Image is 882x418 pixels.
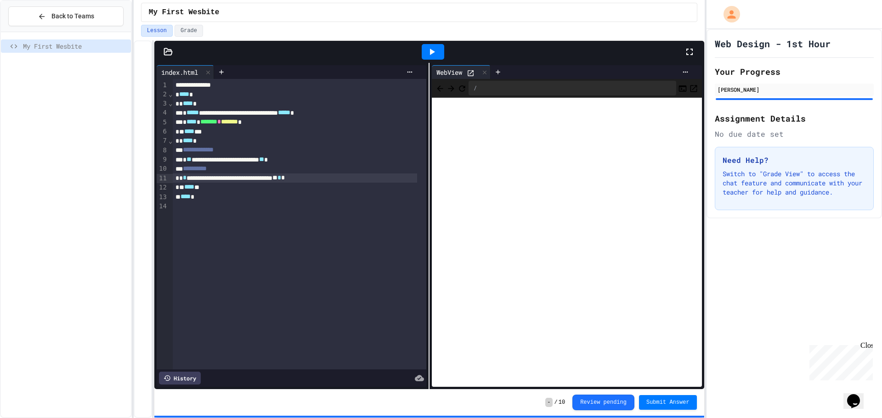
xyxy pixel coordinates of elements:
[51,11,94,21] span: Back to Teams
[157,183,168,192] div: 12
[149,7,220,18] span: My First Wesbite
[157,193,168,202] div: 13
[157,202,168,211] div: 14
[554,399,558,406] span: /
[157,118,168,127] div: 5
[469,81,676,95] div: /
[157,108,168,117] div: 4
[157,81,168,90] div: 1
[157,99,168,108] div: 3
[168,100,173,107] span: Fold line
[723,169,866,197] p: Switch to "Grade View" to access the chat feature and communicate with your teacher for help and ...
[806,341,873,380] iframe: chat widget
[559,399,565,406] span: 10
[157,174,168,183] div: 11
[715,37,831,50] h1: Web Design - 1st Hour
[157,90,168,99] div: 2
[843,381,873,409] iframe: chat widget
[157,146,168,155] div: 8
[435,82,445,94] span: Back
[4,4,63,58] div: Chat with us now!Close
[23,41,127,51] span: My First Wesbite
[678,83,687,94] button: Console
[458,83,467,94] button: Refresh
[168,137,173,145] span: Fold line
[141,25,173,37] button: Lesson
[718,85,871,94] div: [PERSON_NAME]
[715,128,874,139] div: No due date set
[157,155,168,164] div: 9
[157,67,203,77] div: index.html
[714,4,742,25] div: My Account
[159,372,201,385] div: History
[715,65,874,78] h2: Your Progress
[168,90,173,98] span: Fold line
[639,395,697,410] button: Submit Answer
[432,67,467,77] div: WebView
[432,98,701,387] iframe: Web Preview
[157,127,168,136] div: 6
[572,395,634,410] button: Review pending
[157,65,214,79] div: index.html
[723,155,866,166] h3: Need Help?
[175,25,203,37] button: Grade
[715,112,874,125] h2: Assignment Details
[689,83,698,94] button: Open in new tab
[545,398,552,407] span: -
[646,399,690,406] span: Submit Answer
[157,164,168,173] div: 10
[432,65,491,79] div: WebView
[447,82,456,94] span: Forward
[157,136,168,145] div: 7
[8,6,124,26] button: Back to Teams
